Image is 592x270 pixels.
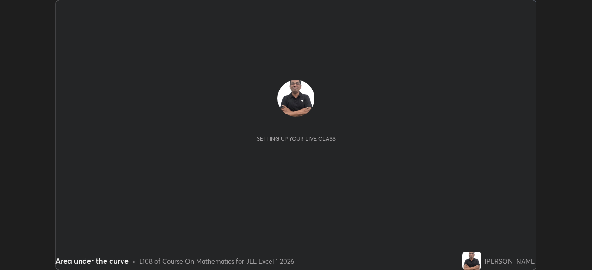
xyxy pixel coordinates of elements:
[139,256,294,266] div: L108 of Course On Mathematics for JEE Excel 1 2026
[277,80,314,117] img: 68f5c4e3b5444b35b37347a9023640a5.jpg
[257,135,336,142] div: Setting up your live class
[485,256,536,266] div: [PERSON_NAME]
[132,256,136,266] div: •
[55,255,129,266] div: Area under the curve
[462,252,481,270] img: 68f5c4e3b5444b35b37347a9023640a5.jpg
